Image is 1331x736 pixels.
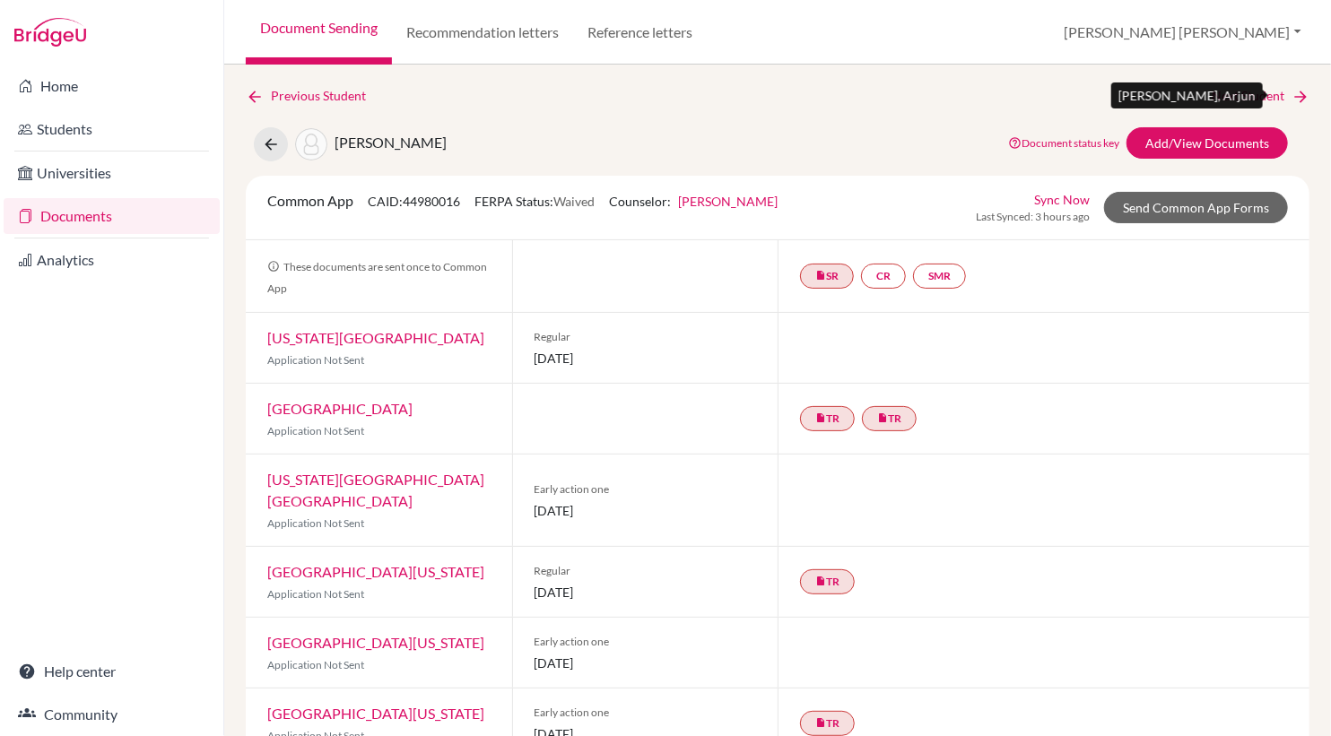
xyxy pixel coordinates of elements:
a: Community [4,697,220,732]
span: Early action one [535,481,757,498]
a: Sync Now [1034,190,1090,209]
span: Application Not Sent [267,587,364,601]
a: [US_STATE][GEOGRAPHIC_DATA] [267,329,484,346]
span: Application Not Sent [267,516,364,530]
a: insert_drive_fileTR [862,406,917,431]
a: [GEOGRAPHIC_DATA][US_STATE] [267,563,484,580]
span: Waived [553,194,595,209]
a: SMR [913,264,966,289]
span: Early action one [535,634,757,650]
a: [GEOGRAPHIC_DATA][US_STATE] [267,705,484,722]
a: Documents [4,198,220,234]
i: insert_drive_file [877,412,888,423]
span: Application Not Sent [267,424,364,437]
span: These documents are sent once to Common App [267,260,487,295]
span: Counselor: [609,194,778,209]
span: Application Not Sent [267,353,364,367]
span: Common App [267,192,353,209]
span: Early action one [535,705,757,721]
a: Home [4,68,220,104]
i: insert_drive_file [815,270,826,281]
span: [DATE] [535,583,757,602]
span: [DATE] [535,654,757,672]
a: Analytics [4,242,220,278]
a: insert_drive_fileTR [800,711,855,736]
span: [PERSON_NAME] [335,134,447,151]
a: insert_drive_fileSR [800,264,854,289]
div: [PERSON_NAME], Arjun [1111,82,1263,108]
a: [GEOGRAPHIC_DATA] [267,400,413,417]
span: Regular [535,329,757,345]
a: Previous Student [246,86,380,106]
a: [US_STATE][GEOGRAPHIC_DATA] [GEOGRAPHIC_DATA] [267,471,484,509]
a: Document status key [1008,136,1119,150]
a: insert_drive_fileTR [800,406,855,431]
a: insert_drive_fileTR [800,569,855,594]
span: FERPA Status: [474,194,595,209]
a: Add/View Documents [1127,127,1288,159]
span: Last Synced: 3 hours ago [976,209,1090,225]
a: Universities [4,155,220,191]
a: Send Common App Forms [1104,192,1288,223]
a: Help center [4,654,220,689]
span: Regular [535,563,757,579]
a: Students [4,111,220,147]
span: Application Not Sent [267,658,364,671]
span: [DATE] [535,349,757,368]
button: [PERSON_NAME] [PERSON_NAME] [1056,15,1309,49]
i: insert_drive_file [815,576,826,586]
span: [DATE] [535,501,757,520]
span: CAID: 44980016 [368,194,460,209]
img: Bridge-U [14,18,86,47]
a: [GEOGRAPHIC_DATA][US_STATE] [267,634,484,651]
a: CR [861,264,906,289]
i: insert_drive_file [815,412,826,423]
i: insert_drive_file [815,717,826,728]
a: [PERSON_NAME] [678,194,778,209]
